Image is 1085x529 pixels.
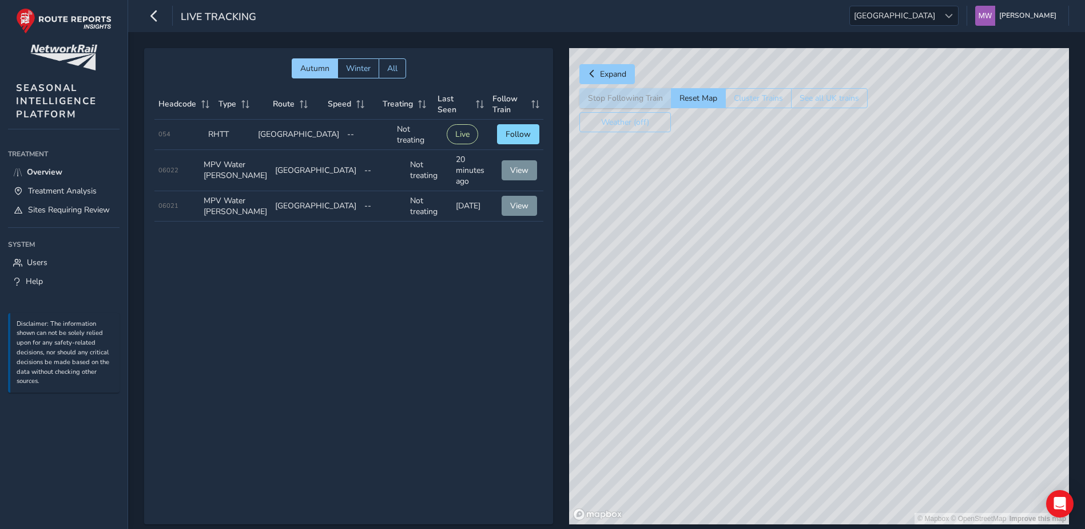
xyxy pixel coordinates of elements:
button: Winter [337,58,379,78]
span: [PERSON_NAME] [999,6,1056,26]
td: MPV Water [PERSON_NAME] [200,150,271,191]
a: Help [8,272,120,291]
span: View [510,200,528,211]
button: Autumn [292,58,337,78]
span: Winter [346,63,371,74]
a: Treatment Analysis [8,181,120,200]
td: [GEOGRAPHIC_DATA] [254,120,343,150]
td: -- [360,150,406,191]
td: 20 minutes ago [452,150,498,191]
button: Cluster Trains [725,88,791,108]
span: [GEOGRAPHIC_DATA] [850,6,939,25]
span: All [387,63,398,74]
td: -- [343,120,393,150]
img: diamond-layout [975,6,995,26]
span: View [510,165,528,176]
div: System [8,236,120,253]
span: Speed [328,98,351,109]
a: Users [8,253,120,272]
td: -- [360,191,406,222]
span: 06021 [158,202,178,210]
a: Sites Requiring Review [8,200,120,219]
span: Autumn [300,63,329,74]
td: MPV Water [PERSON_NAME] [200,191,271,222]
td: [GEOGRAPHIC_DATA] [271,191,360,222]
span: 054 [158,130,170,139]
span: Help [26,276,43,287]
div: Treatment [8,145,120,163]
span: SEASONAL INTELLIGENCE PLATFORM [16,81,97,121]
button: Follow [497,124,539,144]
span: Follow [506,129,531,140]
button: View [502,160,537,180]
td: RHTT [204,120,254,150]
span: Sites Requiring Review [28,204,110,215]
button: Live [447,124,478,144]
span: Follow Train [492,93,527,115]
button: See all UK trains [791,88,868,108]
button: Expand [579,64,635,84]
td: [DATE] [452,191,498,222]
span: Type [218,98,236,109]
p: Disclaimer: The information shown can not be solely relied upon for any safety-related decisions,... [17,319,114,387]
span: Route [273,98,295,109]
button: All [379,58,406,78]
img: customer logo [30,45,97,70]
button: [PERSON_NAME] [975,6,1060,26]
td: Not treating [406,150,452,191]
span: Users [27,257,47,268]
span: Live Tracking [181,10,256,26]
button: Reset Map [671,88,725,108]
span: Treating [383,98,413,109]
div: Open Intercom Messenger [1046,490,1074,518]
button: View [502,196,537,216]
span: Last Seen [438,93,471,115]
span: Overview [27,167,62,177]
span: Expand [600,69,626,80]
span: Headcode [158,98,196,109]
img: rr logo [16,8,112,34]
span: 06022 [158,166,178,175]
a: Overview [8,163,120,181]
button: Weather (off) [579,112,671,132]
td: [GEOGRAPHIC_DATA] [271,150,360,191]
td: Not treating [406,191,452,222]
span: Treatment Analysis [28,185,97,196]
td: Not treating [393,120,443,150]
